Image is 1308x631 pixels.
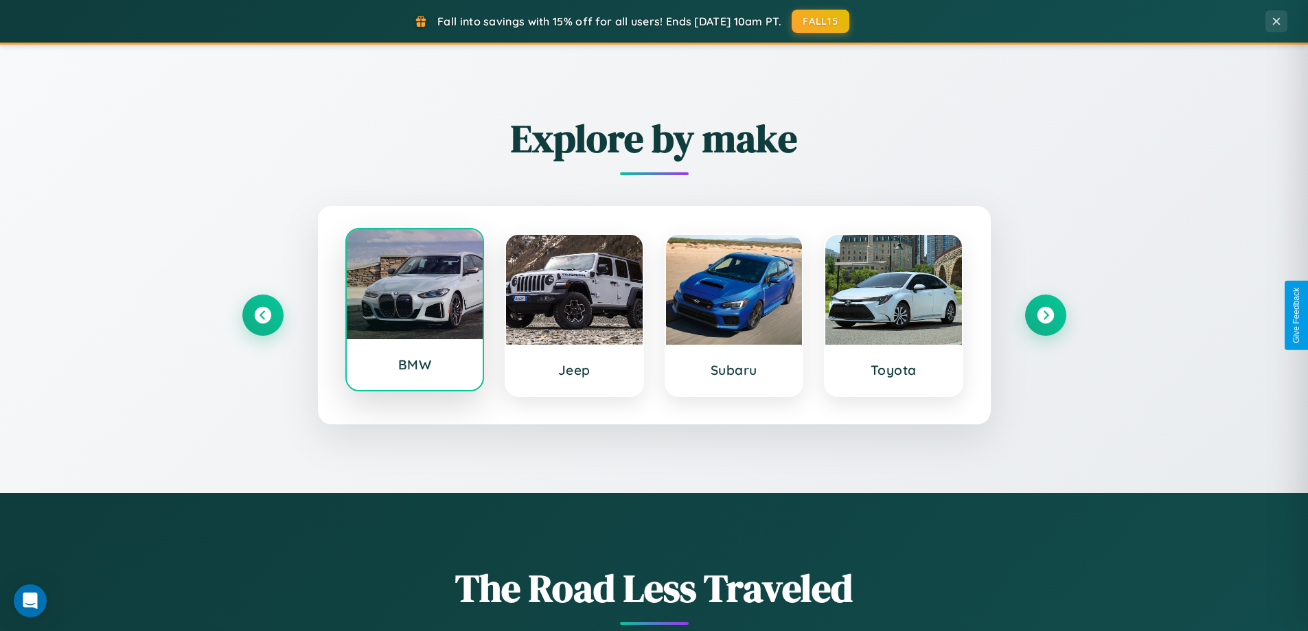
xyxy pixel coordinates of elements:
[14,584,47,617] div: Open Intercom Messenger
[520,362,629,378] h3: Jeep
[1292,288,1301,343] div: Give Feedback
[680,362,789,378] h3: Subaru
[360,356,470,373] h3: BMW
[792,10,849,33] button: FALL15
[437,14,781,28] span: Fall into savings with 15% off for all users! Ends [DATE] 10am PT.
[839,362,948,378] h3: Toyota
[242,562,1066,615] h1: The Road Less Traveled
[242,112,1066,165] h2: Explore by make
